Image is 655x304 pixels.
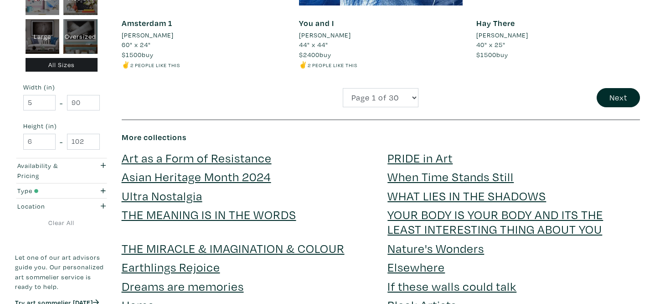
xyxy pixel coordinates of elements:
[15,199,108,214] button: Location
[387,206,603,237] a: YOUR BODY IS YOUR BODY AND ITS THE LEAST INTERESTING THING ABOUT YOU
[23,123,100,129] small: Height (in)
[387,168,514,184] a: When Time Stands Still
[476,50,508,59] span: buy
[387,188,546,204] a: WHAT LIES IN THE SHADOWS
[122,40,151,49] span: 60" x 24"
[26,58,98,72] div: All Sizes
[15,218,108,228] a: Clear All
[308,62,357,68] small: 2 people like this
[476,30,640,40] a: [PERSON_NAME]
[387,150,453,166] a: PRIDE in Art
[476,30,528,40] li: [PERSON_NAME]
[122,30,285,40] a: [PERSON_NAME]
[122,206,296,222] a: THE MEANING IS IN THE WORDS
[60,96,63,109] span: -
[122,50,154,59] span: buy
[387,259,445,275] a: Elsewhere
[60,135,63,147] span: -
[122,150,272,166] a: Art as a Form of Resistance
[122,259,220,275] a: Earthlings Rejoice
[122,50,142,59] span: $1500
[299,40,328,49] span: 44" x 44"
[17,186,80,196] div: Type
[130,62,180,68] small: 2 people like this
[299,50,331,59] span: buy
[387,240,484,256] a: Nature's Wonders
[299,30,463,40] a: [PERSON_NAME]
[597,88,640,108] button: Next
[122,168,271,184] a: Asian Heritage Month 2024
[122,132,640,142] h6: More collections
[122,60,285,70] li: ✌️
[122,240,345,256] a: THE MIRACLE & IMAGINATION & COLOUR
[63,19,98,54] div: Oversized
[122,278,244,294] a: Dreams are memories
[23,84,100,90] small: Width (in)
[15,158,108,183] button: Availability & Pricing
[476,18,515,28] a: Hay There
[122,18,172,28] a: Amsterdam 1
[299,30,351,40] li: [PERSON_NAME]
[299,60,463,70] li: ✌️
[387,278,516,294] a: If these walls could talk
[476,50,496,59] span: $1500
[15,183,108,198] button: Type
[17,201,80,211] div: Location
[122,30,174,40] li: [PERSON_NAME]
[122,188,202,204] a: Ultra Nostalgia
[476,40,505,49] span: 40" x 25"
[26,19,60,54] div: Large
[15,252,108,291] p: Let one of our art advisors guide you. Our personalized art sommelier service is ready to help.
[299,18,334,28] a: You and I
[299,50,320,59] span: $2400
[17,161,80,180] div: Availability & Pricing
